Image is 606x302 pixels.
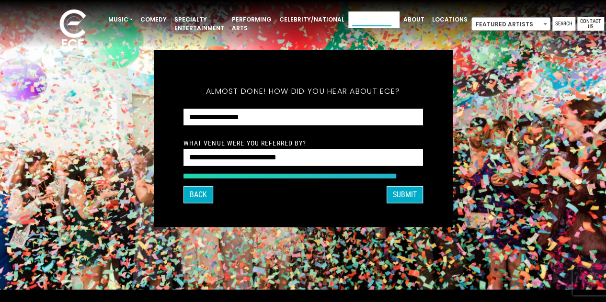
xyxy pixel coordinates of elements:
[183,139,307,147] label: What venue were you referred by?
[49,7,97,53] img: ece_new_logo_whitev2-1.png
[428,11,471,28] a: Locations
[400,11,428,28] a: About
[275,11,348,28] a: Celebrity/National
[228,11,275,36] a: Performing Arts
[472,18,550,31] span: Featured Artists
[104,11,137,28] a: Music
[577,17,604,31] a: Contact Us
[387,186,423,203] button: SUBMIT
[183,186,213,203] button: Back
[183,108,423,126] select: How did you hear about ECE
[348,11,400,28] a: Event Types
[552,17,575,31] a: Search
[171,11,228,36] a: Specialty Entertainment
[471,17,550,31] span: Featured Artists
[183,74,423,108] h5: Almost done! How did you hear about ECE?
[137,11,171,28] a: Comedy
